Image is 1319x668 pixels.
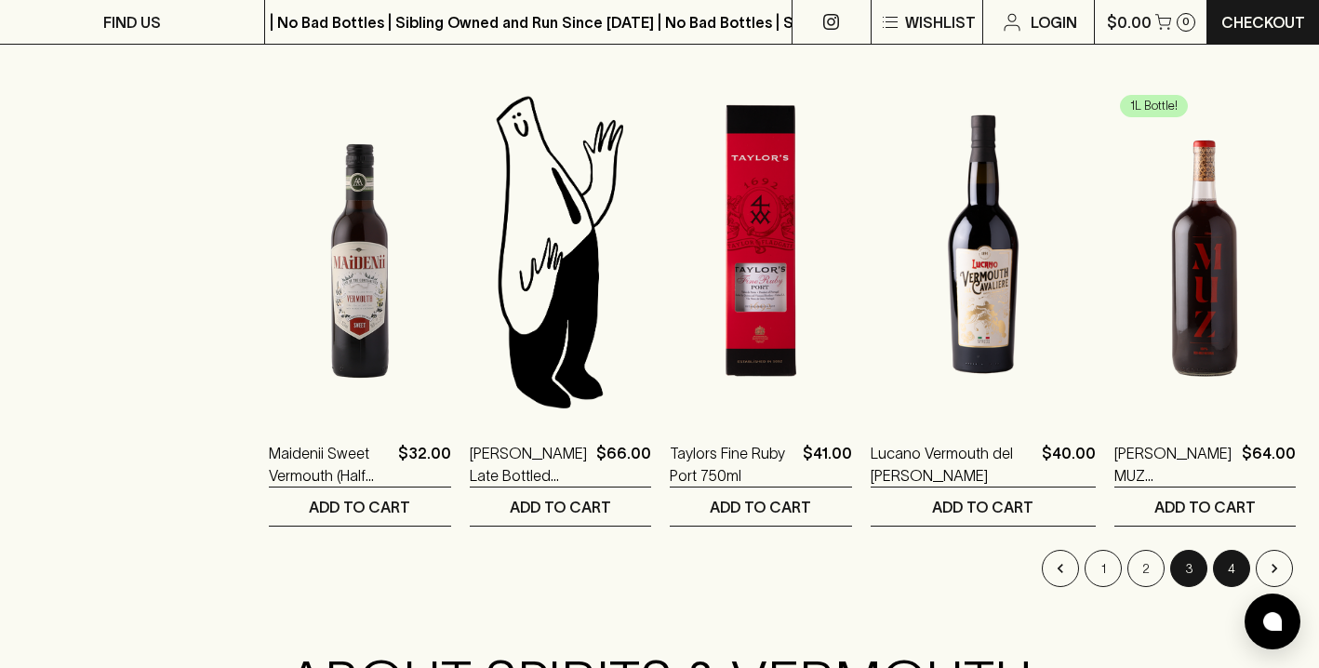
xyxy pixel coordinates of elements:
[871,488,1096,526] button: ADD TO CART
[1170,550,1207,587] button: page 3
[670,88,852,414] img: Taylors Fine Ruby Port 750ml
[269,88,451,414] img: Maidenii Sweet Vermouth (Half Bottle)
[269,442,391,487] a: Maidenii Sweet Vermouth (Half Bottle)
[1114,88,1297,414] img: Partida Creus MUZ Vermut
[470,488,652,526] button: ADD TO CART
[871,88,1096,414] img: Lucano Vermouth del Cavaliere
[670,442,795,487] a: Taylors Fine Ruby Port 750ml
[309,496,410,518] p: ADD TO CART
[1107,11,1152,33] p: $0.00
[269,550,1296,587] nav: pagination navigation
[596,442,651,487] p: $66.00
[1085,550,1122,587] button: Go to page 1
[1221,11,1305,33] p: Checkout
[1242,442,1296,487] p: $64.00
[470,442,590,487] a: [PERSON_NAME] Late Bottled Vintage 2018 750ml
[1031,11,1077,33] p: Login
[269,488,451,526] button: ADD TO CART
[871,442,1034,487] a: Lucano Vermouth del [PERSON_NAME]
[1263,612,1282,631] img: bubble-icon
[1114,442,1235,487] a: [PERSON_NAME] MUZ [PERSON_NAME]
[1154,496,1256,518] p: ADD TO CART
[1256,550,1293,587] button: Go to next page
[1042,550,1079,587] button: Go to previous page
[670,488,852,526] button: ADD TO CART
[103,11,161,33] p: FIND US
[1182,17,1190,27] p: 0
[1127,550,1165,587] button: Go to page 2
[1114,488,1297,526] button: ADD TO CART
[510,496,611,518] p: ADD TO CART
[932,496,1033,518] p: ADD TO CART
[905,11,976,33] p: Wishlist
[1213,550,1250,587] button: Go to page 4
[470,88,652,414] img: Blackhearts & Sparrows Man
[1042,442,1096,487] p: $40.00
[398,442,451,487] p: $32.00
[803,442,852,487] p: $41.00
[710,496,811,518] p: ADD TO CART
